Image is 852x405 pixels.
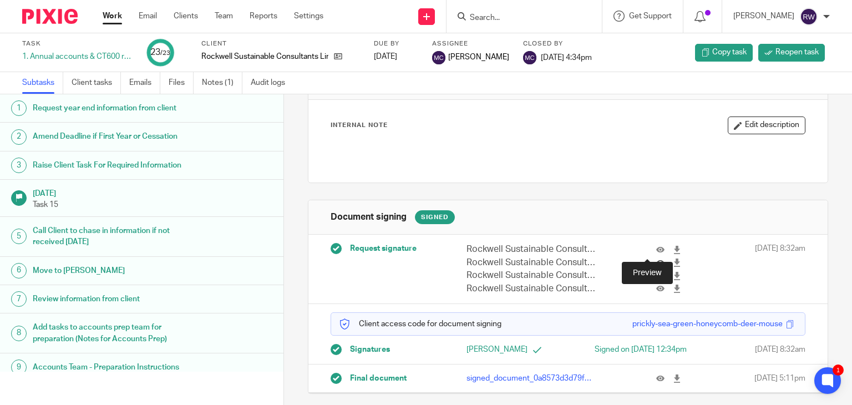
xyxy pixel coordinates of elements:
span: Final document [350,373,407,384]
p: Rockwell Sustainable Consultants Limited 2024 Tax Return (2nd period).pdf [466,282,595,295]
div: 1 [833,364,844,376]
img: Pixie [22,9,78,24]
div: Signed on [DATE] 12:34pm [585,344,687,355]
a: Audit logs [251,72,293,94]
span: Copy task [712,47,747,58]
div: 5 [11,229,27,244]
h1: Document signing [331,211,407,223]
div: [DATE] [374,51,418,62]
a: Files [169,72,194,94]
h1: Move to [PERSON_NAME] [33,262,192,279]
h1: Call Client to chase in information if not received [DATE] [33,222,192,251]
a: Clients [174,11,198,22]
div: 6 [11,263,27,279]
p: Rockwell Sustainable Consultants Limited 2024 Tax Return (1st period).pdf [466,269,595,282]
h1: Amend Deadline if First Year or Cessation [33,128,192,145]
h1: Raise Client Task For Required Information [33,157,192,174]
label: Client [201,39,360,48]
p: Rockwell Sustainable Consultants Limited - Letter of Representation 2025 YE.pdf [466,256,595,269]
div: Signed [415,210,455,224]
span: Get Support [629,12,672,20]
a: Team [215,11,233,22]
span: Request signature [350,243,417,254]
p: Client access code for document signing [339,318,501,330]
a: Reports [250,11,277,22]
img: svg%3E [432,51,445,64]
div: 3 [11,158,27,173]
h1: Request year end information from client [33,100,192,117]
a: Settings [294,11,323,22]
a: Reopen task [758,44,825,62]
input: Search [469,13,569,23]
a: Emails [129,72,160,94]
span: [DATE] 5:11pm [754,373,805,384]
label: Closed by [523,39,592,48]
div: 2 [11,129,27,145]
p: Rockwell Sustainable Consultants Limited - Draft accounts - [DATE].pdf [466,243,595,256]
p: Task 15 [33,199,272,210]
span: [DATE] 8:32am [755,243,805,295]
span: [DATE] 8:32am [755,344,805,355]
small: /23 [160,50,170,56]
p: Internal Note [331,121,388,130]
h1: Accounts Team - Preparation Instructions [33,359,192,376]
span: [PERSON_NAME] [448,52,509,63]
h1: Add tasks to accounts prep team for preparation (Notes for Accounts Prep) [33,319,192,347]
img: svg%3E [523,51,536,64]
a: Notes (1) [202,72,242,94]
img: svg%3E [800,8,818,26]
div: 8 [11,326,27,341]
p: [PERSON_NAME] [466,344,568,355]
span: Signatures [350,344,390,355]
label: Due by [374,39,418,48]
p: [PERSON_NAME] [733,11,794,22]
p: Rockwell Sustainable Consultants Limited [201,51,328,62]
h1: [DATE] [33,185,272,199]
a: Subtasks [22,72,63,94]
span: [DATE] 4:34pm [541,53,592,61]
span: Reopen task [775,47,819,58]
label: Assignee [432,39,509,48]
label: Task [22,39,133,48]
div: 1 [11,100,27,116]
a: Copy task [695,44,753,62]
a: Work [103,11,122,22]
div: 1. Annual accounts & CT600 return [22,51,133,62]
a: Email [139,11,157,22]
h1: Review information from client [33,291,192,307]
a: Client tasks [72,72,121,94]
div: 7 [11,291,27,307]
button: Edit description [728,117,805,134]
div: 9 [11,360,27,375]
div: 23 [150,46,170,59]
div: prickly-sea-green-honeycomb-deer-mouse [632,318,783,330]
p: signed_document_0a8573d3d79f42da8364a5bca0a423d1.pdf [466,373,595,384]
